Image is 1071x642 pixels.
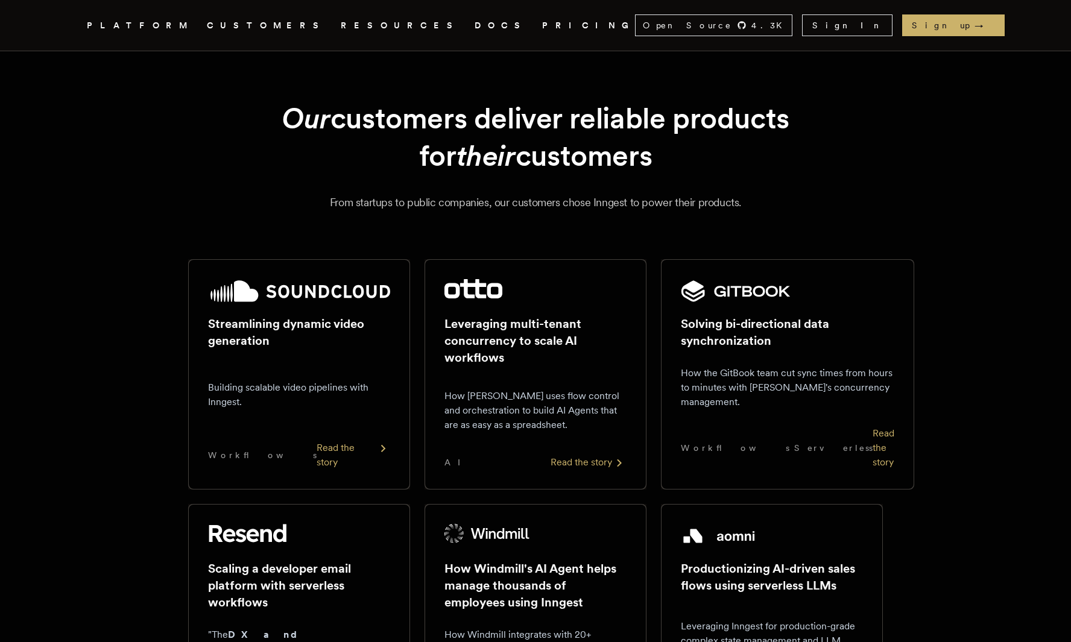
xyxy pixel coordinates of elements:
h1: customers deliver reliable products for customers [217,99,854,175]
div: Read the story [873,426,894,470]
img: SoundCloud [208,279,390,303]
a: DOCS [475,18,528,33]
em: Our [282,101,330,136]
img: Aomni [681,524,757,548]
h2: Scaling a developer email platform with serverless workflows [208,560,390,611]
span: Workflows [208,449,317,461]
span: Workflows [681,442,789,454]
img: Windmill [444,524,530,543]
h2: Leveraging multi-tenant concurrency to scale AI workflows [444,315,627,366]
a: GitBook logoSolving bi-directional data synchronizationHow the GitBook team cut sync times from h... [661,259,883,489]
img: Otto [444,279,502,298]
h2: How Windmill's AI Agent helps manage thousands of employees using Inngest [444,560,627,611]
span: AI [444,456,471,468]
div: Read the story [317,441,390,470]
h2: Solving bi-directional data synchronization [681,315,894,349]
img: Resend [208,524,286,543]
span: Serverless [794,442,873,454]
a: Sign In [802,14,892,36]
em: their [457,138,516,173]
p: Building scalable video pipelines with Inngest. [208,380,390,409]
p: How [PERSON_NAME] uses flow control and orchestration to build AI Agents that are as easy as a sp... [444,389,627,432]
button: PLATFORM [87,18,192,33]
button: RESOURCES [341,18,460,33]
span: → [975,19,995,31]
a: PRICING [542,18,635,33]
p: How the GitBook team cut sync times from hours to minutes with [PERSON_NAME]'s concurrency manage... [681,366,894,409]
a: SoundCloud logoStreamlining dynamic video generationBuilding scalable video pipelines with Innges... [188,259,410,489]
span: 4.3 K [751,19,789,31]
div: Read the story [551,455,627,470]
a: CUSTOMERS [207,18,326,33]
h2: Productionizing AI-driven sales flows using serverless LLMs [681,560,863,594]
p: From startups to public companies, our customers chose Inngest to power their products. [101,194,970,211]
img: GitBook [681,279,791,303]
a: Otto logoLeveraging multi-tenant concurrency to scale AI workflowsHow [PERSON_NAME] uses flow con... [425,259,646,489]
span: Open Source [643,19,732,31]
h2: Streamlining dynamic video generation [208,315,390,349]
a: Sign up [902,14,1005,36]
